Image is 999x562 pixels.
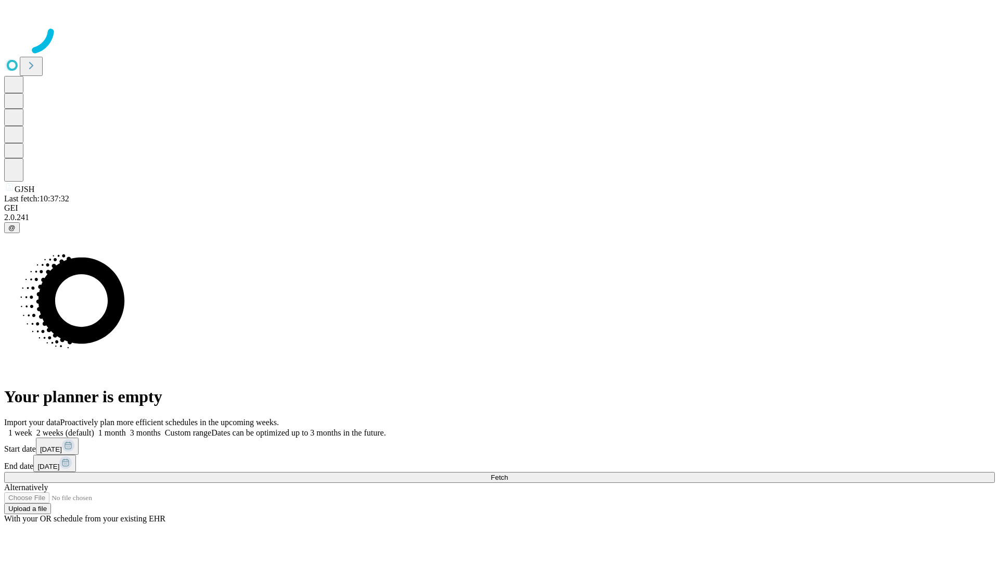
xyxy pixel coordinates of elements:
[37,463,59,470] span: [DATE]
[60,418,279,427] span: Proactively plan more efficient schedules in the upcoming weeks.
[211,428,386,437] span: Dates can be optimized up to 3 months in the future.
[4,203,995,213] div: GEI
[165,428,211,437] span: Custom range
[15,185,34,194] span: GJSH
[36,428,94,437] span: 2 weeks (default)
[98,428,126,437] span: 1 month
[4,213,995,222] div: 2.0.241
[4,483,48,492] span: Alternatively
[8,428,32,437] span: 1 week
[4,222,20,233] button: @
[40,445,62,453] span: [DATE]
[4,438,995,455] div: Start date
[491,474,508,481] span: Fetch
[4,455,995,472] div: End date
[130,428,161,437] span: 3 months
[4,194,69,203] span: Last fetch: 10:37:32
[8,224,16,232] span: @
[4,418,60,427] span: Import your data
[4,514,165,523] span: With your OR schedule from your existing EHR
[33,455,76,472] button: [DATE]
[4,387,995,406] h1: Your planner is empty
[36,438,79,455] button: [DATE]
[4,472,995,483] button: Fetch
[4,503,51,514] button: Upload a file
